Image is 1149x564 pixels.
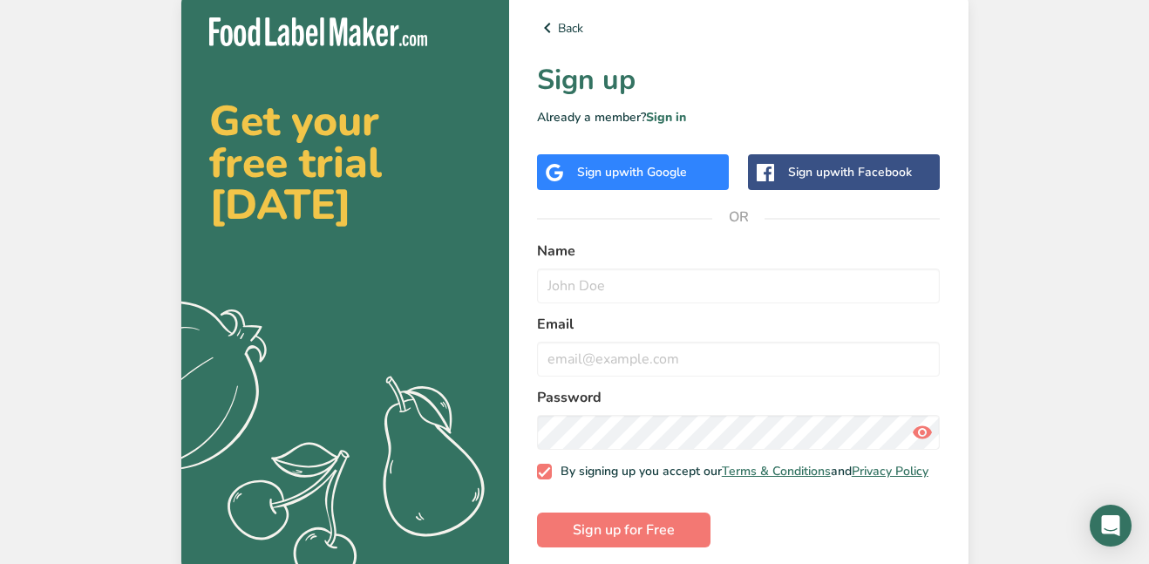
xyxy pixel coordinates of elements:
[537,108,941,126] p: Already a member?
[619,164,687,180] span: with Google
[573,520,675,540] span: Sign up for Free
[537,387,941,408] label: Password
[537,241,941,262] label: Name
[1090,505,1132,547] div: Open Intercom Messenger
[712,191,765,243] span: OR
[537,17,941,38] a: Back
[577,163,687,181] div: Sign up
[537,268,941,303] input: John Doe
[537,59,941,101] h1: Sign up
[852,463,928,479] a: Privacy Policy
[537,314,941,335] label: Email
[646,109,686,126] a: Sign in
[209,17,427,46] img: Food Label Maker
[537,513,710,547] button: Sign up for Free
[209,100,481,226] h2: Get your free trial [DATE]
[830,164,912,180] span: with Facebook
[722,463,831,479] a: Terms & Conditions
[552,464,928,479] span: By signing up you accept our and
[788,163,912,181] div: Sign up
[537,342,941,377] input: email@example.com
